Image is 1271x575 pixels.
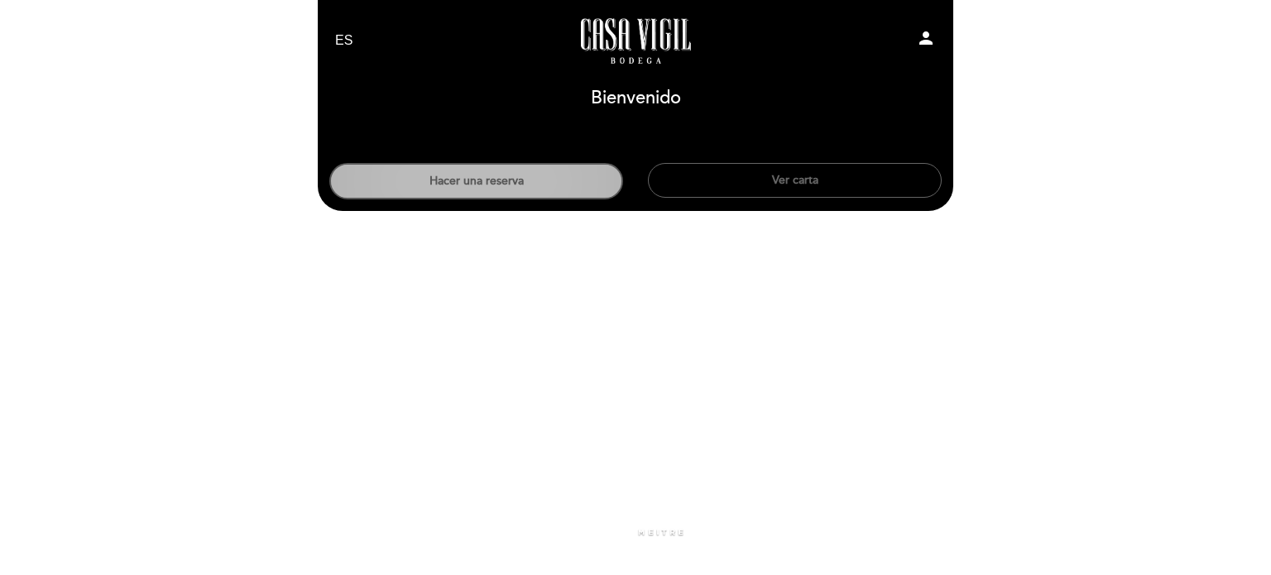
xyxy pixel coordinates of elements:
span: powered by [587,526,633,538]
button: Ver carta [648,163,942,198]
a: Política de privacidad [596,547,675,558]
button: Hacer una reserva [329,163,623,199]
a: powered by [587,526,684,538]
button: person [916,28,936,54]
img: MEITRE [637,529,684,537]
h1: Bienvenido [591,89,681,108]
a: Casa Vigil - Restaurante [532,18,739,64]
i: person [916,28,936,48]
